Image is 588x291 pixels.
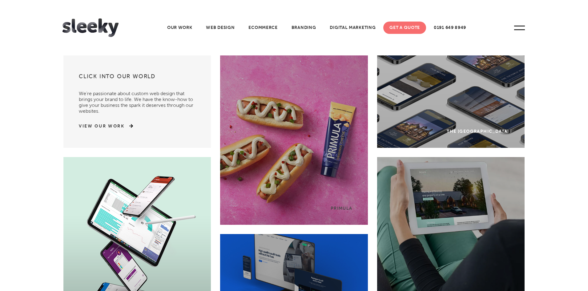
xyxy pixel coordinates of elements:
[79,84,195,114] p: We’re passionate about custom web design that brings your brand to life. We have the know-how to ...
[383,22,426,34] a: Get A Quote
[220,55,368,225] a: Primula
[125,124,133,128] img: arrow
[79,73,195,84] h3: Click into our world
[428,22,472,34] a: 0191 649 8949
[447,129,509,134] div: The [GEOGRAPHIC_DATA]
[242,22,284,34] a: Ecommerce
[79,123,125,129] a: View Our Work
[331,206,352,211] div: Primula
[285,22,322,34] a: Branding
[377,55,525,148] a: The [GEOGRAPHIC_DATA]
[200,22,241,34] a: Web Design
[324,22,382,34] a: Digital Marketing
[62,18,119,37] img: Sleeky Web Design Newcastle
[161,22,199,34] a: Our Work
